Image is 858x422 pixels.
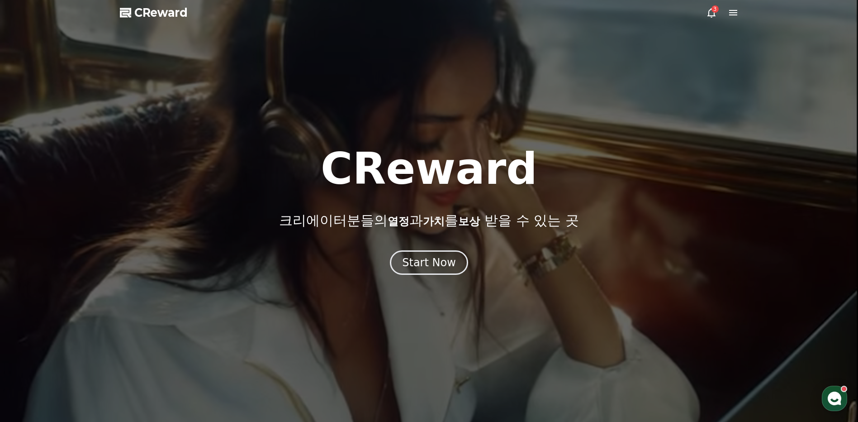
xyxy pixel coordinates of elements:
[279,212,578,229] p: 크리에이터분들의 과 를 받을 수 있는 곳
[388,215,409,228] span: 열정
[402,255,456,270] div: Start Now
[706,7,717,18] a: 3
[423,215,445,228] span: 가치
[83,301,94,308] span: 대화
[321,147,537,191] h1: CReward
[134,5,188,20] span: CReward
[390,259,468,268] a: Start Now
[3,287,60,310] a: 홈
[60,287,117,310] a: 대화
[117,287,174,310] a: 설정
[711,5,719,13] div: 3
[28,301,34,308] span: 홈
[390,250,468,275] button: Start Now
[120,5,188,20] a: CReward
[140,301,151,308] span: 설정
[458,215,480,228] span: 보상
